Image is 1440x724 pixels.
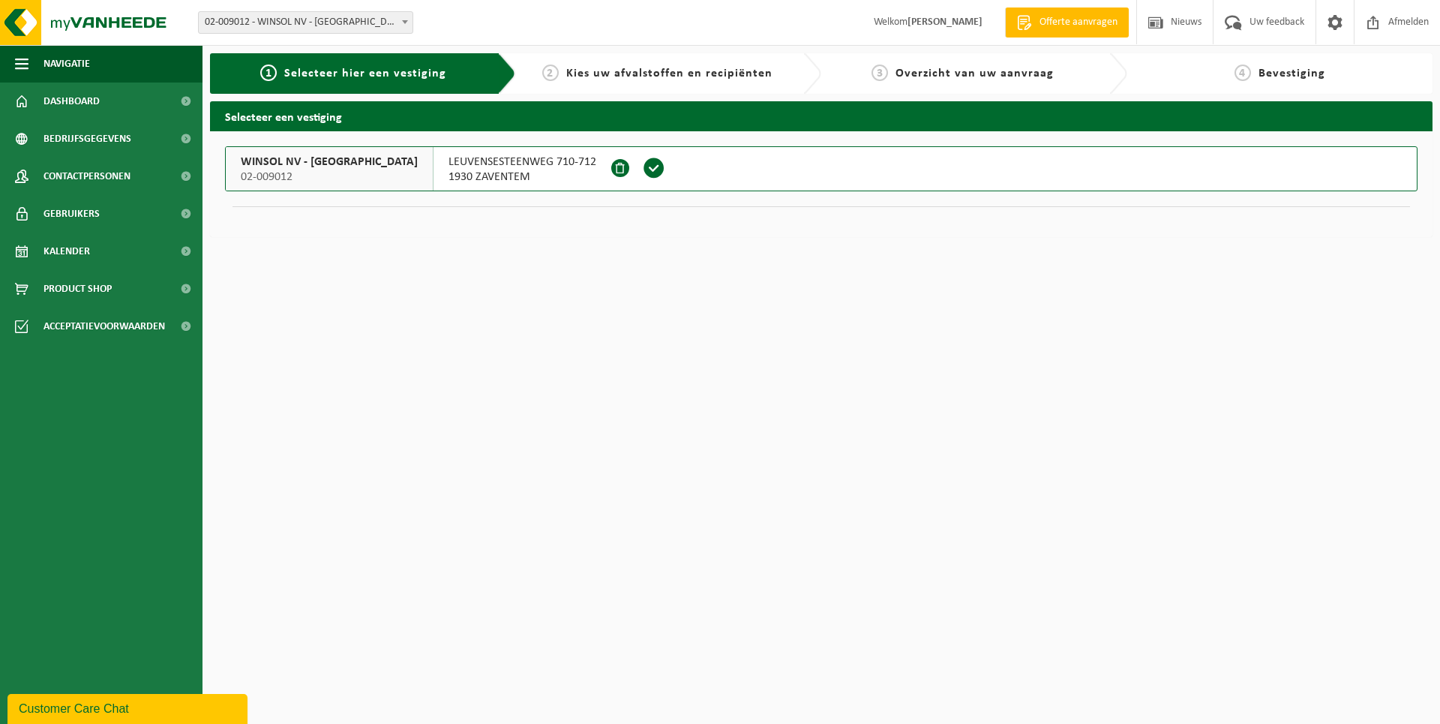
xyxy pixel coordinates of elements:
span: 02-009012 - WINSOL NV - LEUVEN - ZAVENTEM [198,11,413,34]
span: 1930 ZAVENTEM [448,170,596,185]
span: Acceptatievoorwaarden [43,308,165,345]
span: 2 [542,65,559,81]
span: Kalender [43,233,90,270]
span: 02-009012 - WINSOL NV - LEUVEN - ZAVENTEM [199,12,412,33]
span: Bevestiging [1258,68,1325,80]
span: Offerte aanvragen [1036,15,1121,30]
span: 02-009012 [241,170,418,185]
strong: [PERSON_NAME] [907,17,982,28]
iframe: chat widget [7,691,250,724]
span: Dashboard [43,83,100,120]
span: Overzicht van uw aanvraag [895,68,1054,80]
span: 3 [871,65,888,81]
span: Selecteer hier een vestiging [284,68,446,80]
span: Navigatie [43,45,90,83]
h2: Selecteer een vestiging [210,101,1432,131]
span: Bedrijfsgegevens [43,120,131,158]
button: WINSOL NV - [GEOGRAPHIC_DATA] 02-009012 LEUVENSESTEENWEG 710-7121930 ZAVENTEM [225,146,1417,191]
a: Offerte aanvragen [1005,8,1129,38]
span: 4 [1234,65,1251,81]
span: Product Shop [43,270,112,308]
span: Kies uw afvalstoffen en recipiënten [566,68,772,80]
span: 1 [260,65,277,81]
span: WINSOL NV - [GEOGRAPHIC_DATA] [241,155,418,170]
span: Contactpersonen [43,158,130,195]
span: Gebruikers [43,195,100,233]
span: LEUVENSESTEENWEG 710-712 [448,155,596,170]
